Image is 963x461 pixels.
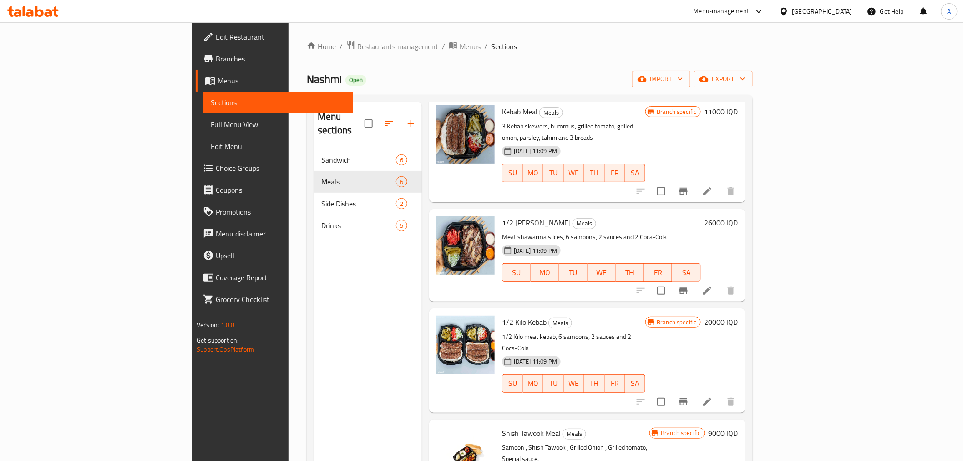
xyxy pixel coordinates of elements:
a: Edit menu item [702,285,713,296]
button: Branch-specific-item [673,391,694,413]
div: Meals [548,318,572,328]
button: MO [523,164,543,182]
span: Choice Groups [216,163,345,174]
span: [DATE] 11:09 PM [510,147,561,155]
span: TH [588,377,601,390]
h6: 11000 IQD [705,105,738,118]
a: Edit menu item [702,186,713,197]
div: items [396,154,407,165]
div: Open [345,75,366,86]
span: WE [568,166,581,179]
a: Upsell [196,245,353,266]
span: [DATE] 11:09 PM [510,246,561,255]
button: SU [502,164,523,182]
span: Branches [216,53,345,64]
p: 3 Kebab skewers, hummus, grilled tomato, grilled onion, parsley, tahini and 3 breads [502,121,645,143]
span: 6 [396,178,407,186]
span: TU [563,266,583,279]
button: MO [531,263,559,282]
button: delete [720,391,742,413]
span: 6 [396,156,407,164]
span: MO [534,266,555,279]
button: WE [588,263,616,282]
span: Select to update [652,182,671,201]
span: Meals [563,429,586,439]
span: Shish Tawook Meal [502,426,561,440]
button: SA [625,374,646,393]
div: Sandwich6 [314,149,422,171]
span: 5 [396,221,407,230]
span: Menus [218,75,345,86]
span: 1/2 [PERSON_NAME] [502,216,571,230]
span: SA [629,377,642,390]
span: TU [547,377,560,390]
img: Kebab Meal [436,105,495,164]
span: Sections [211,97,345,108]
span: Drinks [321,220,396,231]
div: Menu-management [694,6,750,17]
a: Full Menu View [203,113,353,135]
span: Sort sections [378,113,400,134]
button: TH [584,164,605,182]
h6: 9000 IQD [709,427,738,440]
span: Sandwich [321,154,396,165]
button: FR [605,164,625,182]
span: Branch specific [653,108,700,116]
button: TH [616,263,644,282]
a: Edit menu item [702,396,713,407]
button: Add section [400,113,422,134]
button: FR [605,374,625,393]
button: import [632,71,690,87]
div: Meals6 [314,171,422,193]
span: Upsell [216,250,345,261]
span: Meals [321,176,396,187]
span: SU [506,377,519,390]
span: Grocery Checklist [216,294,345,305]
span: WE [568,377,581,390]
div: Side Dishes2 [314,193,422,215]
span: SA [676,266,697,279]
button: WE [564,374,584,393]
button: delete [720,180,742,202]
a: Promotions [196,201,353,223]
h6: 26000 IQD [705,216,738,229]
a: Edit Menu [203,135,353,157]
span: Meals [549,318,572,328]
span: Coupons [216,184,345,195]
span: SU [506,166,519,179]
button: TU [559,263,587,282]
span: Select to update [652,392,671,411]
span: Meals [573,218,596,229]
div: Side Dishes [321,198,396,209]
span: Promotions [216,206,345,217]
span: Full Menu View [211,119,345,130]
a: Edit Restaurant [196,26,353,48]
span: 2 [396,200,407,208]
span: Edit Restaurant [216,31,345,42]
span: Branch specific [657,429,704,437]
span: Kebab Meal [502,105,537,118]
button: SA [625,164,646,182]
div: items [396,220,407,231]
span: TU [547,166,560,179]
div: items [396,198,407,209]
span: SA [629,166,642,179]
span: [DATE] 11:09 PM [510,357,561,366]
span: MO [527,166,540,179]
button: export [694,71,753,87]
div: Meals [573,218,596,229]
div: [GEOGRAPHIC_DATA] [792,6,852,16]
span: A [948,6,951,16]
button: TU [543,374,564,393]
button: WE [564,164,584,182]
button: MO [523,374,543,393]
button: TH [584,374,605,393]
span: WE [591,266,612,279]
button: SU [502,263,531,282]
p: 1/2 Kilo meat kebab, 6 samoons, 2 sauces and 2 Coca-Cola [502,331,645,354]
span: export [701,73,745,85]
a: Sections [203,92,353,113]
a: Restaurants management [346,41,438,52]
